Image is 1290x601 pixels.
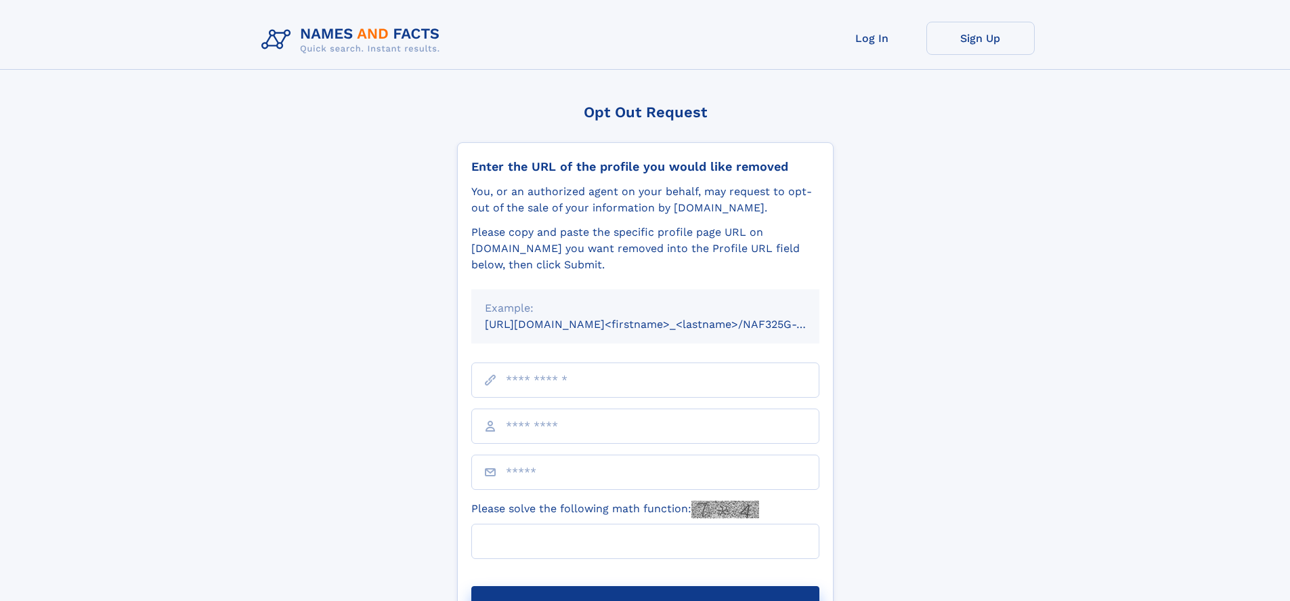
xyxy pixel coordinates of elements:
[471,501,759,518] label: Please solve the following math function:
[926,22,1035,55] a: Sign Up
[485,318,845,331] small: [URL][DOMAIN_NAME]<firstname>_<lastname>/NAF325G-xxxxxxxx
[256,22,451,58] img: Logo Names and Facts
[485,300,806,316] div: Example:
[471,184,819,216] div: You, or an authorized agent on your behalf, may request to opt-out of the sale of your informatio...
[457,104,834,121] div: Opt Out Request
[818,22,926,55] a: Log In
[471,159,819,174] div: Enter the URL of the profile you would like removed
[471,224,819,273] div: Please copy and paste the specific profile page URL on [DOMAIN_NAME] you want removed into the Pr...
